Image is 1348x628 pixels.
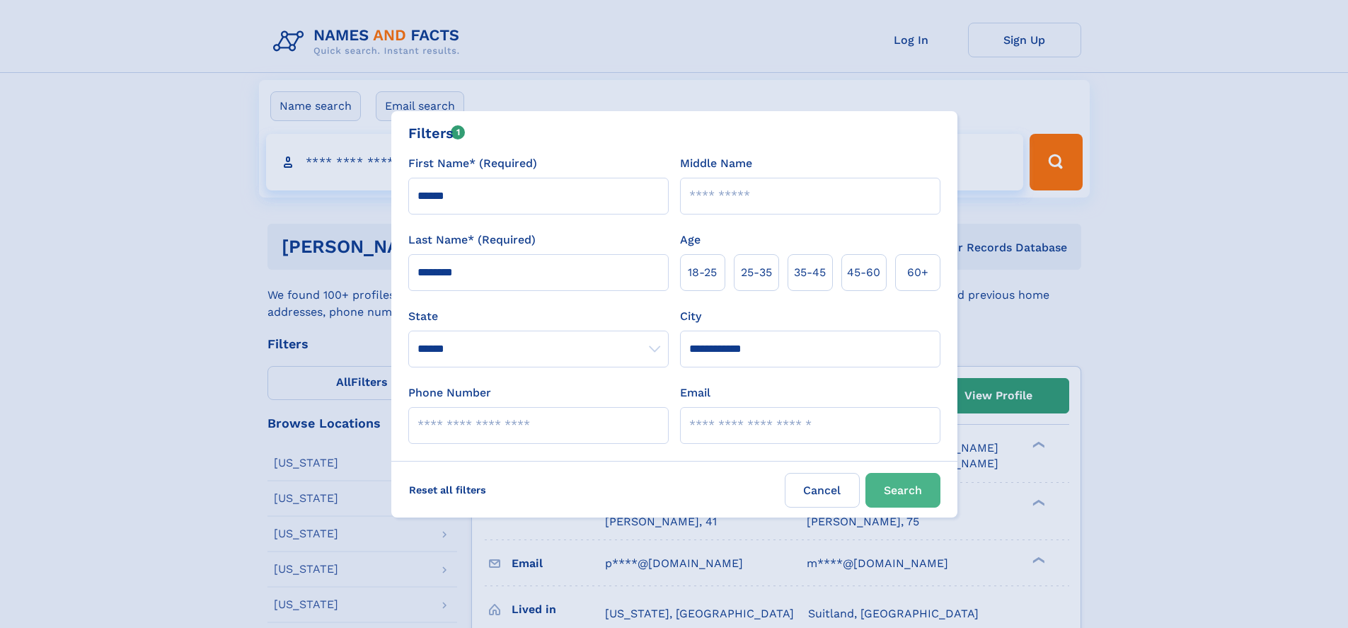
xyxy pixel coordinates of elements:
span: 35‑45 [794,264,826,281]
label: City [680,308,701,325]
span: 45‑60 [847,264,880,281]
div: Filters [408,122,466,144]
label: Middle Name [680,155,752,172]
span: 18‑25 [688,264,717,281]
button: Search [865,473,940,508]
label: First Name* (Required) [408,155,537,172]
label: State [408,308,669,325]
span: 25‑35 [741,264,772,281]
label: Email [680,384,710,401]
label: Cancel [785,473,860,508]
span: 60+ [907,264,928,281]
label: Age [680,232,701,249]
label: Last Name* (Required) [408,232,536,249]
label: Phone Number [408,384,491,401]
label: Reset all filters [400,473,495,507]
